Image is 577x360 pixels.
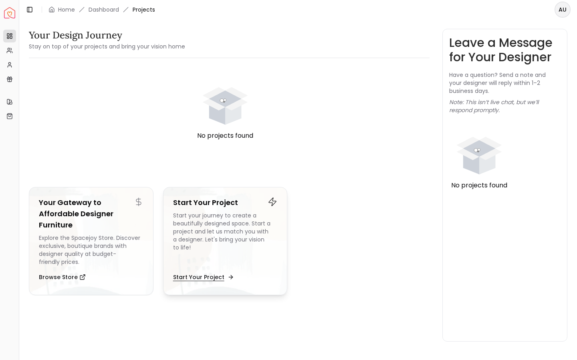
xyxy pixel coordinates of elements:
a: Your Gateway to Affordable Designer FurnitureExplore the Spacejoy Store. Discover exclusive, bout... [29,187,153,295]
span: Projects [133,6,155,14]
a: Start Your Project [191,144,260,158]
div: Start your journey to create a beautifully designed space. Start a project and let us match you w... [173,211,278,266]
h3: Your Design Journey [29,29,185,42]
button: AU [555,2,571,18]
span: AU [555,2,570,17]
div: No projects found [449,181,509,190]
a: Dashboard [89,6,119,14]
small: Stay on top of your projects and bring your vision home [29,42,185,50]
button: Start Your Project [173,269,232,285]
button: Browse Store [39,269,86,285]
p: Have a question? Send a note and your designer will reply within 1–2 business days. [449,71,561,95]
a: Spacejoy [4,7,15,18]
p: Note: This isn’t live chat, but we’ll respond promptly. [449,98,561,114]
a: Home [58,6,75,14]
img: Spacejoy Logo [4,7,15,18]
h3: Leave a Message for Your Designer [449,36,561,64]
a: Start Your ProjectStart your journey to create a beautifully designed space. Start a project and ... [163,187,288,295]
div: Explore the Spacejoy Store. Discover exclusive, boutique brands with designer quality at budget-f... [39,234,143,266]
h5: Your Gateway to Affordable Designer Furniture [39,197,143,231]
div: animation [195,71,255,131]
div: No projects found [29,131,422,141]
nav: breadcrumb [48,6,155,14]
h5: Start Your Project [173,197,278,208]
div: animation [449,121,509,181]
